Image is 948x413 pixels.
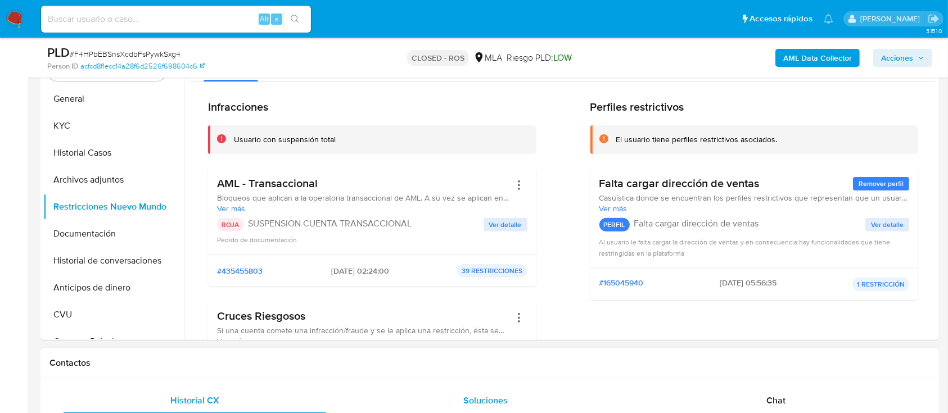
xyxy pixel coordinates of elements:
p: ezequiel.castrillon@mercadolibre.com [860,13,924,24]
button: Cruces y Relaciones [43,328,184,355]
span: Acciones [881,49,913,67]
span: s [275,13,278,24]
input: Buscar usuario o caso... [41,12,311,26]
a: Notificaciones [824,14,833,24]
button: Archivos adjuntos [43,166,184,193]
span: Alt [260,13,269,24]
button: Anticipos de dinero [43,274,184,301]
button: KYC [43,112,184,139]
span: 3.151.0 [926,26,942,35]
button: CVU [43,301,184,328]
span: # F4HPbEBSnsXcdbFsPywkSxg4 [70,48,180,60]
b: Person ID [47,61,78,71]
b: AML Data Collector [783,49,852,67]
p: CLOSED - ROS [407,50,469,66]
button: Documentación [43,220,184,247]
b: PLD [47,43,70,61]
span: Chat [766,394,786,407]
button: AML Data Collector [775,49,860,67]
button: search-icon [283,11,306,27]
button: Acciones [873,49,932,67]
span: Accesos rápidos [750,13,812,25]
a: acfcd8f1ecc14a28f6d2526f698604c6 [80,61,205,71]
span: Riesgo PLD: [507,52,572,64]
button: Restricciones Nuevo Mundo [43,193,184,220]
button: General [43,85,184,112]
span: Soluciones [463,394,508,407]
a: Salir [928,13,940,25]
button: Historial de conversaciones [43,247,184,274]
span: LOW [553,51,572,64]
div: MLA [473,52,502,64]
h1: Contactos [49,357,930,369]
button: Historial Casos [43,139,184,166]
span: Historial CX [170,394,219,407]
